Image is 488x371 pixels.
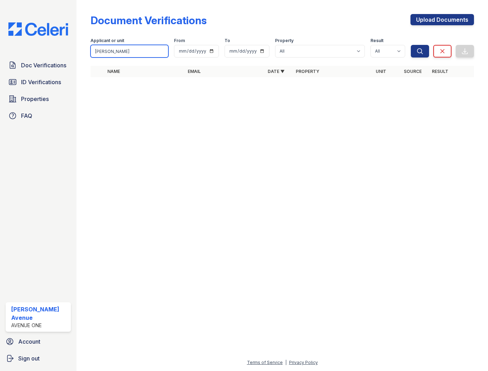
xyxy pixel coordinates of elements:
a: Upload Documents [410,14,474,25]
a: Result [432,69,448,74]
a: Account [3,335,74,349]
div: Avenue One [11,322,68,329]
a: Source [404,69,422,74]
label: Property [275,38,294,43]
a: ID Verifications [6,75,71,89]
label: Applicant or unit [91,38,124,43]
div: Document Verifications [91,14,207,27]
input: Search by name, email, or unit number [91,45,168,58]
a: Email [188,69,201,74]
a: Properties [6,92,71,106]
a: Sign out [3,351,74,365]
label: Result [370,38,383,43]
a: Date ▼ [268,69,285,74]
a: Unit [376,69,386,74]
div: [PERSON_NAME] Avenue [11,305,68,322]
img: CE_Logo_Blue-a8612792a0a2168367f1c8372b55b34899dd931a85d93a1a3d3e32e68fde9ad4.png [3,22,74,36]
a: Terms of Service [247,360,283,365]
span: Sign out [18,354,40,363]
span: Doc Verifications [21,61,66,69]
label: From [174,38,185,43]
label: To [225,38,230,43]
a: FAQ [6,109,71,123]
a: Doc Verifications [6,58,71,72]
span: Properties [21,95,49,103]
span: Account [18,337,40,346]
a: Privacy Policy [289,360,318,365]
span: FAQ [21,112,32,120]
a: Name [107,69,120,74]
div: | [285,360,287,365]
span: ID Verifications [21,78,61,86]
a: Property [296,69,319,74]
